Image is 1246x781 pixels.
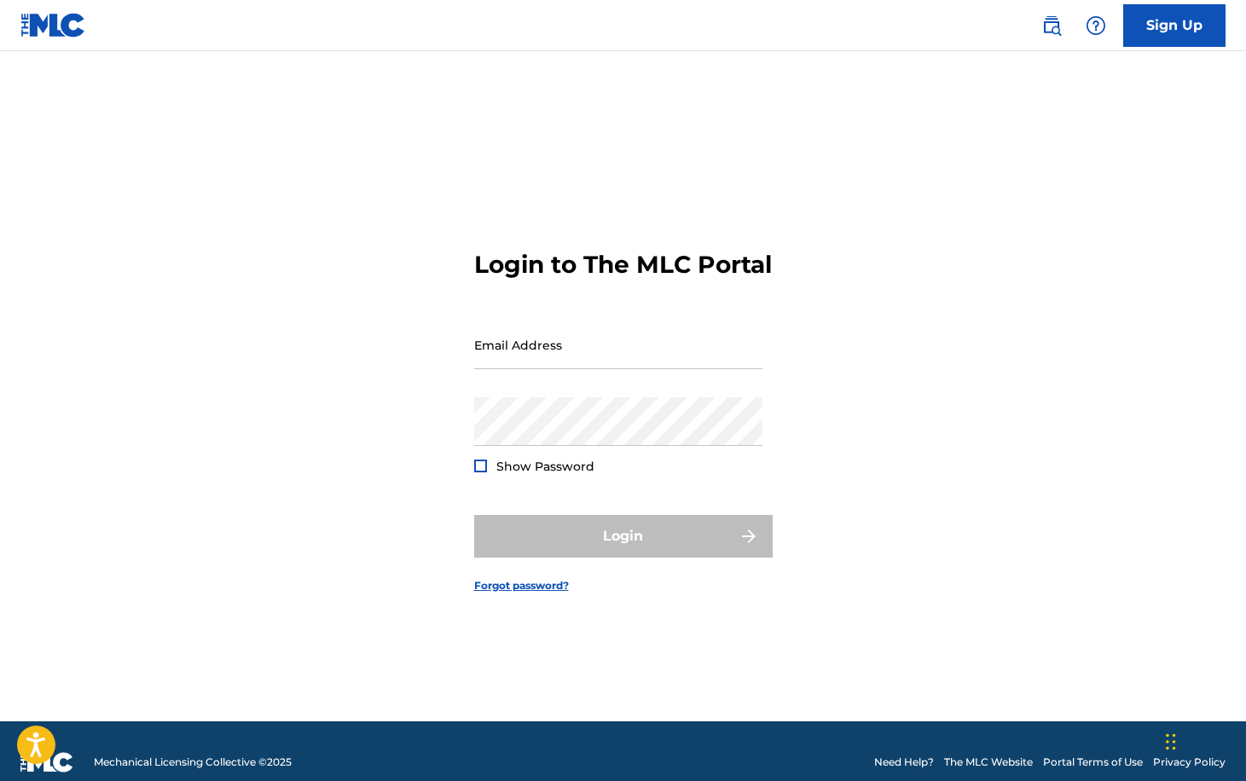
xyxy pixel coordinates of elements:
[1153,755,1226,770] a: Privacy Policy
[1079,9,1113,43] div: Help
[20,752,73,772] img: logo
[1086,15,1106,36] img: help
[1166,716,1176,767] div: Drag
[1161,699,1246,781] iframe: Chat Widget
[944,755,1033,770] a: The MLC Website
[474,578,569,593] a: Forgot password?
[1043,755,1143,770] a: Portal Terms of Use
[474,250,772,280] h3: Login to The MLC Portal
[1123,4,1226,47] a: Sign Up
[1041,15,1062,36] img: search
[94,755,292,770] span: Mechanical Licensing Collective © 2025
[1034,9,1069,43] a: Public Search
[874,755,934,770] a: Need Help?
[496,459,594,474] span: Show Password
[20,13,86,38] img: MLC Logo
